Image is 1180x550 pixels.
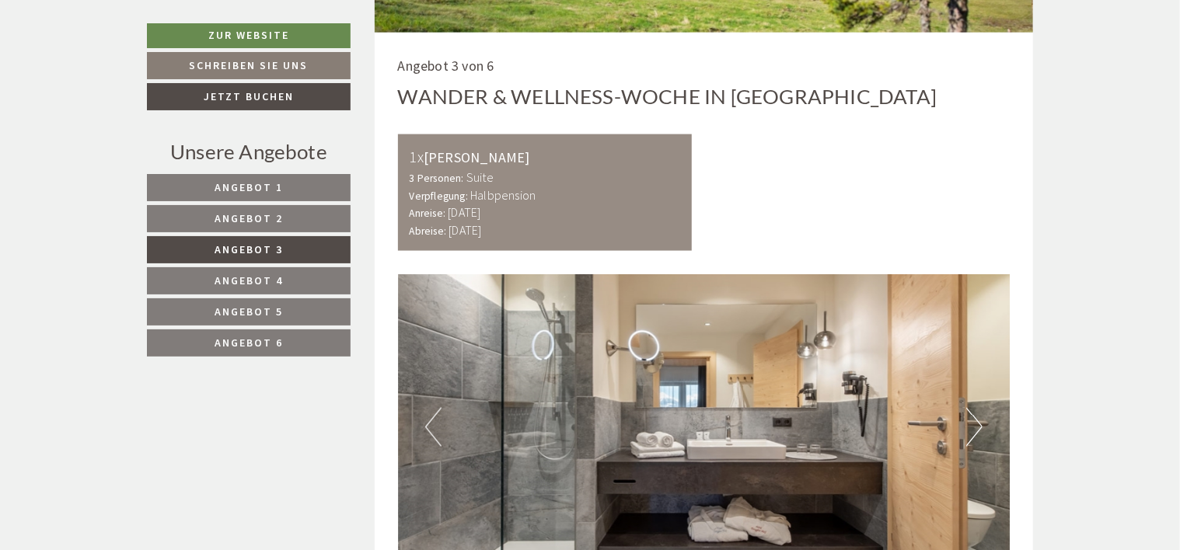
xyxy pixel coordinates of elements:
[215,180,283,194] span: Angebot 1
[410,190,468,203] small: Verpflegung:
[24,46,246,58] div: [GEOGRAPHIC_DATA]
[410,225,447,238] small: Abreise:
[449,222,481,238] b: [DATE]
[470,187,536,203] b: Halbpension
[448,204,480,220] b: [DATE]
[278,12,334,39] div: [DATE]
[966,408,983,447] button: Next
[215,305,283,319] span: Angebot 5
[410,207,446,220] small: Anreise:
[24,76,246,87] small: 22:05
[147,52,351,79] a: Schreiben Sie uns
[215,273,283,287] span: Angebot 4
[215,242,283,256] span: Angebot 3
[466,169,494,185] b: Suite
[410,147,424,166] b: 1x
[398,57,494,75] span: Angebot 3 von 6
[147,23,351,48] a: Zur Website
[425,408,442,447] button: Previous
[398,82,937,111] div: Wander & Wellness-Woche in [GEOGRAPHIC_DATA]
[12,43,254,90] div: Guten Tag, wie können wir Ihnen helfen?
[215,211,283,225] span: Angebot 2
[410,172,464,185] small: 3 Personen:
[147,83,351,110] a: Jetzt buchen
[147,137,351,166] div: Unsere Angebote
[410,146,681,169] div: [PERSON_NAME]
[215,336,283,350] span: Angebot 6
[519,409,613,437] button: Senden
